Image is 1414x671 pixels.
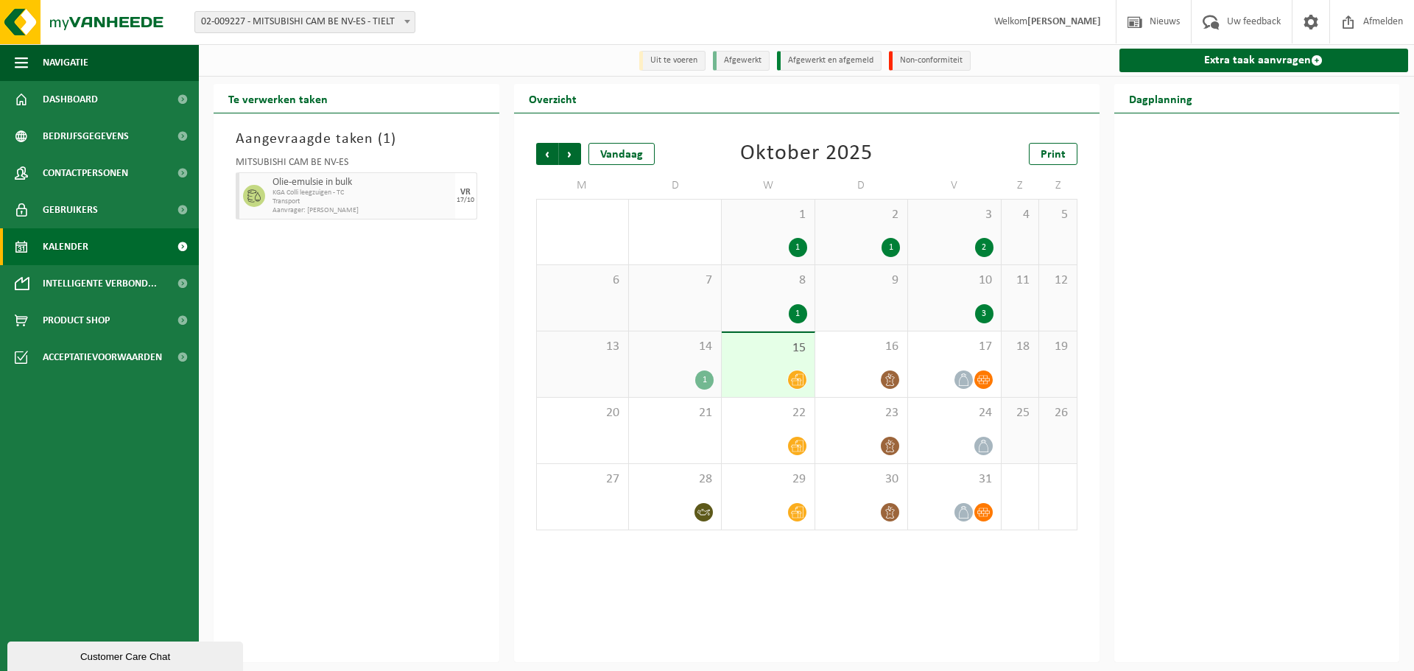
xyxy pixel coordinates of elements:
[636,471,714,488] span: 28
[514,84,591,113] h2: Overzicht
[639,51,706,71] li: Uit te voeren
[789,238,807,257] div: 1
[823,405,900,421] span: 23
[236,158,477,172] div: MITSUBISHI CAM BE NV-ES
[636,339,714,355] span: 14
[544,471,621,488] span: 27
[194,11,415,33] span: 02-009227 - MITSUBISHI CAM BE NV-ES - TIELT
[195,12,415,32] span: 02-009227 - MITSUBISHI CAM BE NV-ES - TIELT
[629,172,722,199] td: D
[460,188,471,197] div: VR
[729,207,806,223] span: 1
[1039,172,1077,199] td: Z
[236,128,477,150] h3: Aangevraagde taken ( )
[915,339,993,355] span: 17
[1029,143,1077,165] a: Print
[789,304,807,323] div: 1
[43,44,88,81] span: Navigatie
[915,471,993,488] span: 31
[1009,273,1031,289] span: 11
[43,118,129,155] span: Bedrijfsgegevens
[729,405,806,421] span: 22
[975,304,993,323] div: 3
[815,172,908,199] td: D
[43,81,98,118] span: Dashboard
[1047,207,1069,223] span: 5
[272,206,451,215] span: Aanvrager: [PERSON_NAME]
[729,273,806,289] span: 8
[1047,405,1069,421] span: 26
[636,405,714,421] span: 21
[536,172,629,199] td: M
[588,143,655,165] div: Vandaag
[695,370,714,390] div: 1
[272,189,451,197] span: KGA Colli leegzuigen - TC
[43,339,162,376] span: Acceptatievoorwaarden
[383,132,391,147] span: 1
[43,302,110,339] span: Product Shop
[544,405,621,421] span: 20
[823,339,900,355] span: 16
[1041,149,1066,161] span: Print
[636,273,714,289] span: 7
[729,471,806,488] span: 29
[1119,49,1409,72] a: Extra taak aanvragen
[43,192,98,228] span: Gebruikers
[43,265,157,302] span: Intelligente verbond...
[43,155,128,192] span: Contactpersonen
[1009,207,1031,223] span: 4
[1047,273,1069,289] span: 12
[823,273,900,289] span: 9
[272,197,451,206] span: Transport
[777,51,882,71] li: Afgewerkt en afgemeld
[915,207,993,223] span: 3
[1009,405,1031,421] span: 25
[1009,339,1031,355] span: 18
[7,639,246,671] iframe: chat widget
[536,143,558,165] span: Vorige
[272,177,451,189] span: Olie-emulsie in bulk
[544,273,621,289] span: 6
[882,238,900,257] div: 1
[713,51,770,71] li: Afgewerkt
[214,84,342,113] h2: Te verwerken taken
[1114,84,1207,113] h2: Dagplanning
[43,228,88,265] span: Kalender
[729,340,806,356] span: 15
[740,143,873,165] div: Oktober 2025
[975,238,993,257] div: 2
[1047,339,1069,355] span: 19
[915,273,993,289] span: 10
[559,143,581,165] span: Volgende
[915,405,993,421] span: 24
[544,339,621,355] span: 13
[1027,16,1101,27] strong: [PERSON_NAME]
[823,471,900,488] span: 30
[722,172,815,199] td: W
[908,172,1001,199] td: V
[1002,172,1039,199] td: Z
[823,207,900,223] span: 2
[457,197,474,204] div: 17/10
[889,51,971,71] li: Non-conformiteit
